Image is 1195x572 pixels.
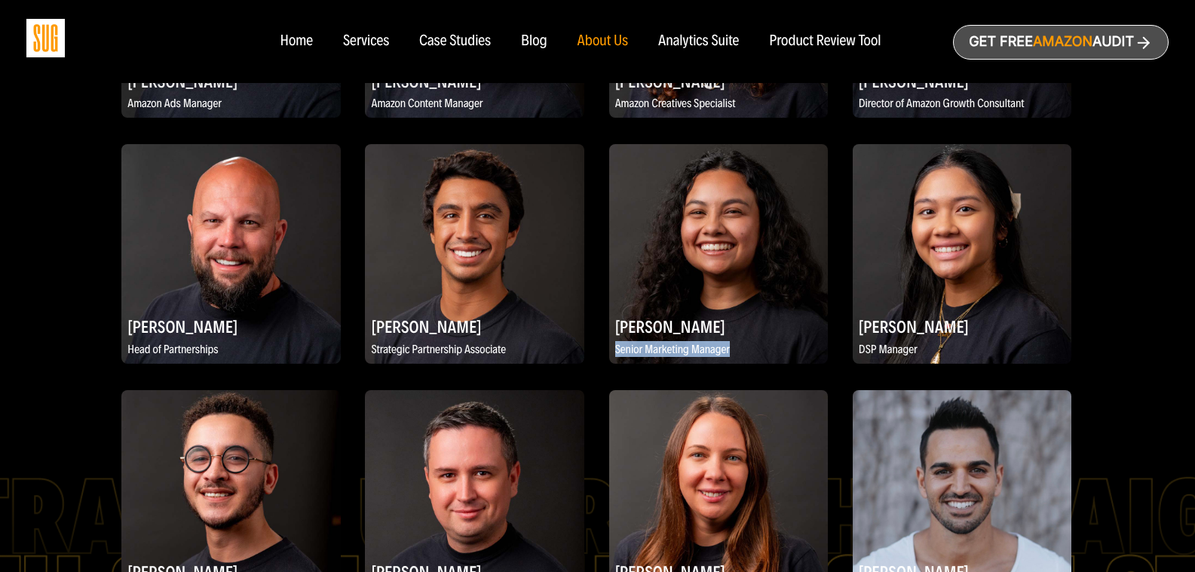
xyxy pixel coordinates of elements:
p: Amazon Creatives Specialist [609,95,828,114]
img: Adrianna Lugo, Senior Marketing Manager [609,144,828,363]
p: Amazon Content Manager [365,95,584,114]
p: Head of Partnerships [121,341,340,360]
p: DSP Manager [853,341,1071,360]
img: Sug [26,19,65,57]
img: Aleksei Stojanovic, Strategic Partnership Associate [365,144,584,363]
a: About Us [578,33,629,50]
h2: [PERSON_NAME] [609,312,828,341]
h2: [PERSON_NAME] [365,312,584,341]
span: Amazon [1033,34,1092,50]
p: Senior Marketing Manager [609,341,828,360]
p: Amazon Ads Manager [121,95,340,114]
img: Malesa Sinnasone, DSP Manager [853,144,1071,363]
h2: [PERSON_NAME] [121,312,340,341]
p: Strategic Partnership Associate [365,341,584,360]
h2: [PERSON_NAME] [853,312,1071,341]
a: Product Review Tool [769,33,881,50]
a: Services [343,33,389,50]
a: Home [280,33,312,50]
a: Get freeAmazonAudit [953,25,1169,60]
a: Case Studies [419,33,491,50]
a: Blog [521,33,547,50]
a: Analytics Suite [658,33,739,50]
img: Mark Anderson, Head of Partnerships [121,144,340,363]
p: Director of Amazon Growth Consultant [853,95,1071,114]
